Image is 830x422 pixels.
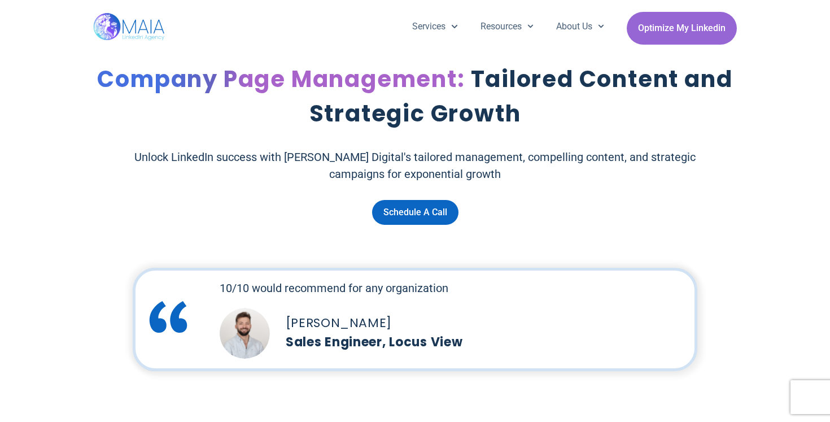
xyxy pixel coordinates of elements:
[286,314,719,333] h5: [PERSON_NAME]
[220,280,719,297] h2: 10/10 would recommend for any organization
[372,200,458,225] a: Schedule A Call
[118,149,712,182] p: Unlock LinkedIn success with [PERSON_NAME] Digital's tailored management, compelling content, and...
[627,12,737,45] a: Optimize My Linkedin
[141,290,195,344] img: blue-quotes
[383,206,447,219] span: Schedule A Call
[220,308,270,359] img: Picture of Anshel Axelbaum
[97,63,465,95] span: Company Page Management:
[469,12,545,41] a: Resources
[401,12,615,41] nav: Menu
[309,63,733,129] span: Tailored Content and Strategic Growth
[401,12,469,41] a: Services
[638,18,726,39] span: Optimize My Linkedin
[545,12,615,41] a: About Us
[286,333,719,352] p: Sales Engineer, Locus View​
